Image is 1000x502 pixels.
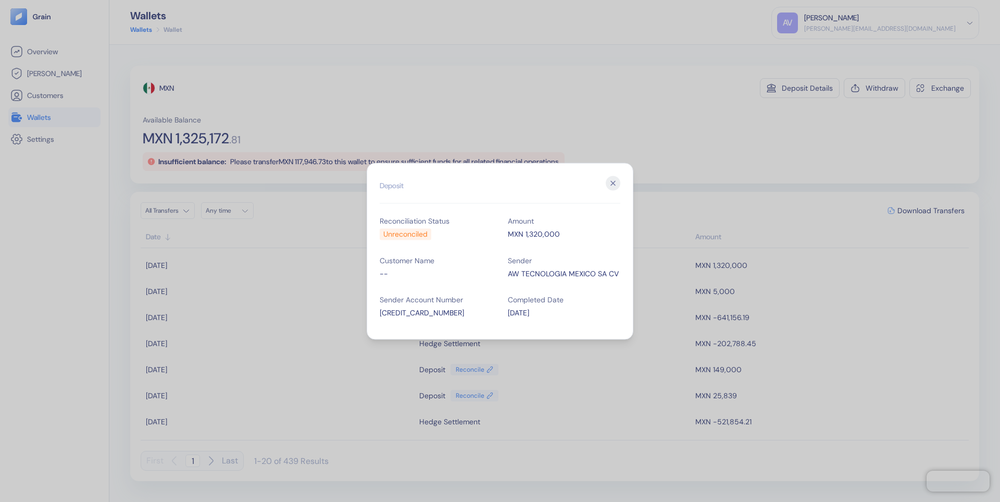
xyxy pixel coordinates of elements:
[380,268,492,279] div: --
[508,256,620,264] div: Sender
[508,228,620,239] div: MXN 1,320,000
[380,296,492,303] div: Sender Account Number
[383,229,428,240] div: Unreconciled
[380,176,620,203] h2: Deposit
[380,256,492,264] div: Customer Name
[508,307,620,318] div: [DATE]
[380,217,492,224] div: Reconciliation Status
[508,296,620,303] div: Completed Date
[508,217,620,224] div: Amount
[508,268,620,279] div: AW TECNOLOGIA MEXICO SA CV
[380,307,492,318] div: [CREDIT_CARD_NUMBER]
